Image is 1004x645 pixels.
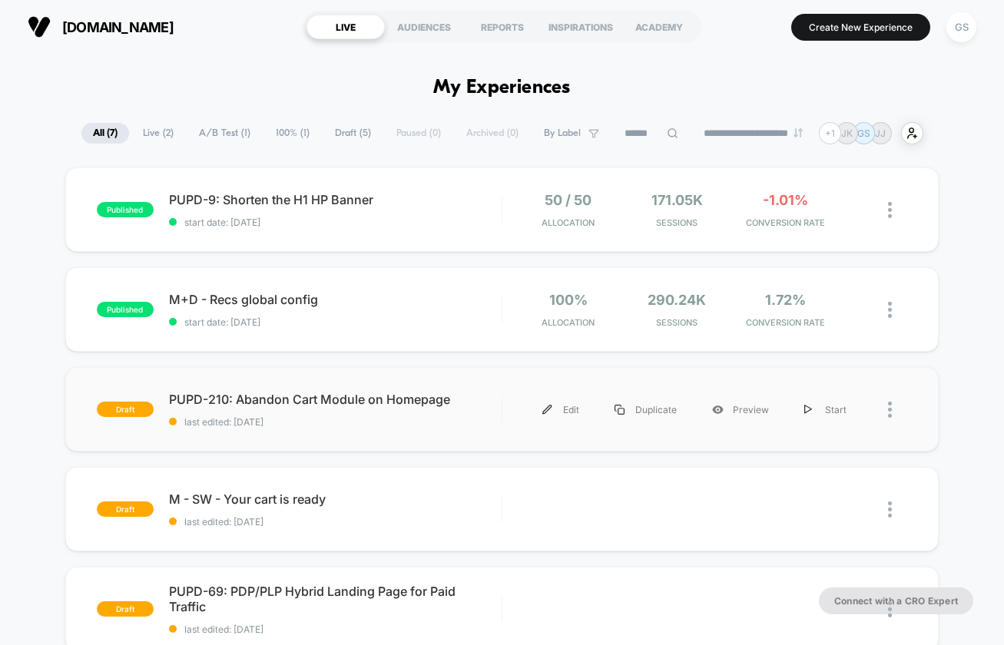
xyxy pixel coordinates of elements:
[23,15,178,39] button: [DOMAIN_NAME]
[97,601,154,617] span: draft
[819,122,841,144] div: + 1
[28,15,51,38] img: Visually logo
[97,202,154,217] span: published
[542,15,620,39] div: INSPIRATIONS
[615,405,625,415] img: menu
[888,302,892,318] img: close
[946,12,976,42] div: GS
[651,192,703,208] span: 171.05k
[169,584,502,614] span: PUPD-69: PDP/PLP Hybrid Landing Page for Paid Traffic
[791,14,930,41] button: Create New Experience
[819,587,973,614] button: Connect with a CRO Expert
[765,292,806,308] span: 1.72%
[787,392,864,427] div: Start
[169,416,502,428] span: last edited: [DATE]
[542,317,595,328] span: Allocation
[385,15,463,39] div: AUDIENCES
[97,302,154,317] span: published
[857,127,870,139] p: GS
[542,217,595,228] span: Allocation
[888,202,892,218] img: close
[549,292,588,308] span: 100%
[627,317,727,328] span: Sessions
[169,623,502,635] span: last edited: [DATE]
[169,217,502,228] span: start date: [DATE]
[542,405,552,415] img: menu
[97,402,154,417] span: draft
[888,601,892,617] img: close
[888,402,892,418] img: close
[62,19,174,35] span: [DOMAIN_NAME]
[169,392,502,407] span: PUPD-210: Abandon Cart Module on Homepage
[648,292,706,308] span: 290.24k
[544,127,581,139] span: By Label
[169,316,502,328] span: start date: [DATE]
[694,392,787,427] div: Preview
[620,15,698,39] div: ACADEMY
[735,317,836,328] span: CONVERSION RATE
[264,123,321,144] span: 100% ( 1 )
[187,123,262,144] span: A/B Test ( 1 )
[735,217,836,228] span: CONVERSION RATE
[97,501,154,517] span: draft
[875,127,886,139] p: JJ
[525,392,597,427] div: Edit
[942,12,981,43] button: GS
[627,217,727,228] span: Sessions
[463,15,542,39] div: REPORTS
[307,15,385,39] div: LIVE
[804,405,812,415] img: menu
[433,77,571,99] h1: My Experiences
[169,516,502,528] span: last edited: [DATE]
[169,292,502,307] span: M+D - Recs global config
[763,192,808,208] span: -1.01%
[131,123,185,144] span: Live ( 2 )
[169,491,502,507] span: M - SW - Your cart is ready
[794,128,803,137] img: end
[169,192,502,207] span: PUPD-9: Shorten the H1 HP Banner
[888,501,892,518] img: close
[81,123,129,144] span: All ( 7 )
[841,127,853,139] p: JK
[597,392,694,427] div: Duplicate
[545,192,591,208] span: 50 / 50
[323,123,383,144] span: Draft ( 5 )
